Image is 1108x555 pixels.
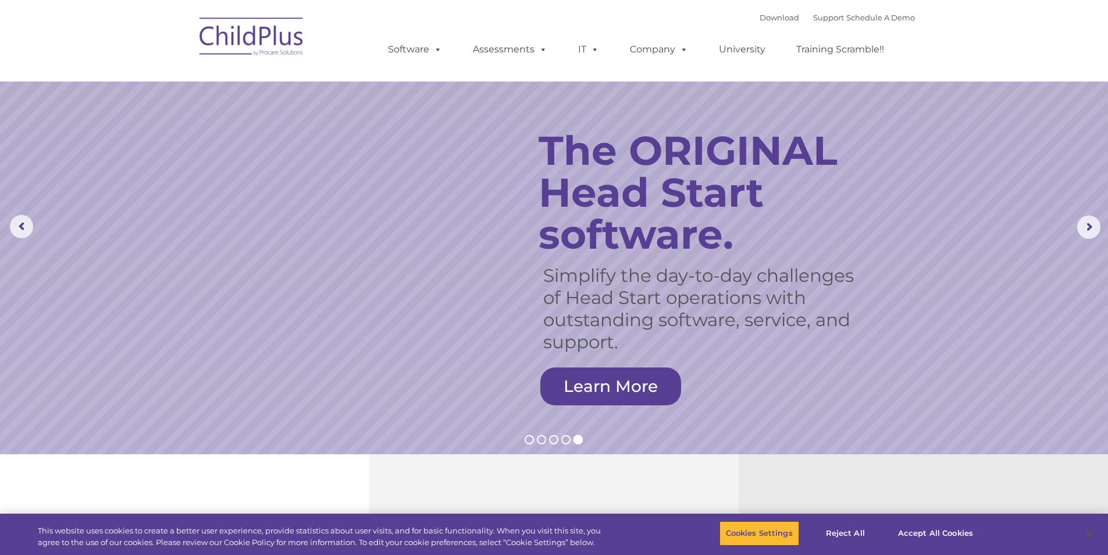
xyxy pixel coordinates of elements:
[1077,521,1102,546] button: Close
[809,521,882,546] button: Reject All
[194,9,310,68] img: ChildPlus by Procare Solutions
[707,38,777,61] a: University
[760,13,799,22] a: Download
[892,521,979,546] button: Accept All Cookies
[38,525,610,548] div: This website uses cookies to create a better user experience, provide statistics about user visit...
[162,77,197,86] span: Last name
[376,38,454,61] a: Software
[813,13,844,22] a: Support
[760,13,915,22] font: |
[539,129,885,255] rs-layer: The ORIGINAL Head Start software.
[461,38,559,61] a: Assessments
[719,521,799,546] button: Cookies Settings
[846,13,915,22] a: Schedule A Demo
[162,125,211,133] span: Phone number
[567,38,611,61] a: IT
[785,38,896,61] a: Training Scramble!!
[543,264,868,353] rs-layer: Simplify the day-to-day challenges of Head Start operations with outstanding software, service, a...
[618,38,700,61] a: Company
[540,367,681,405] a: Learn More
